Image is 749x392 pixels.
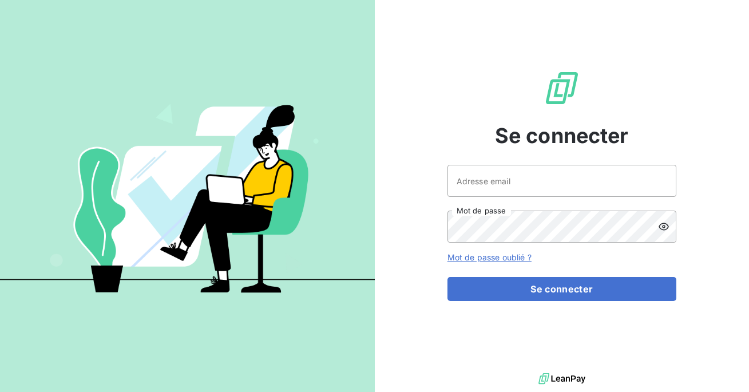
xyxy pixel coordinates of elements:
[447,277,676,301] button: Se connecter
[447,165,676,197] input: placeholder
[544,70,580,106] img: Logo LeanPay
[447,252,532,262] a: Mot de passe oublié ?
[538,370,585,387] img: logo
[495,120,629,151] span: Se connecter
